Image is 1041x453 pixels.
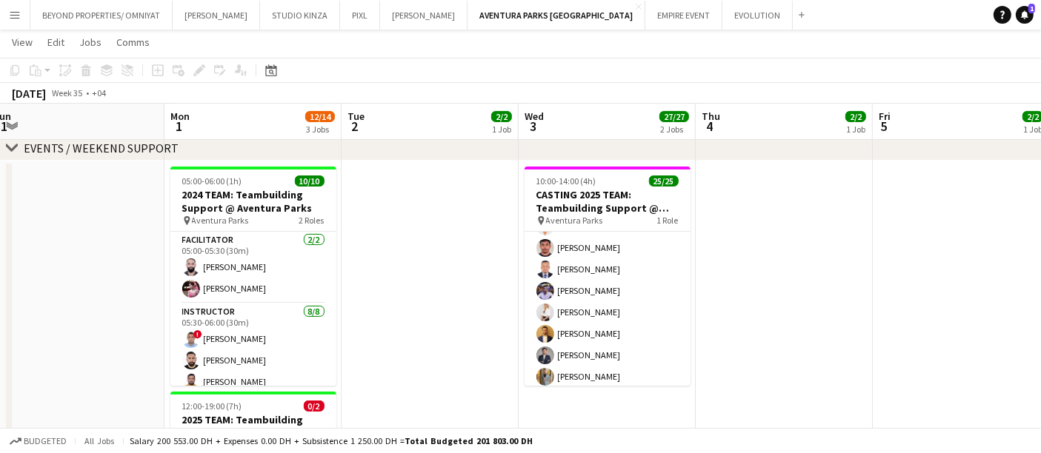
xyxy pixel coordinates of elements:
span: Total Budgeted 201 803.00 DH [405,435,533,446]
span: Mon [170,110,190,123]
div: 3 Jobs [306,124,334,135]
div: +04 [92,87,106,98]
div: 1 Job [846,124,865,135]
span: Tue [347,110,365,123]
span: 5 [877,118,891,135]
button: [PERSON_NAME] [173,1,260,30]
span: Fri [879,110,891,123]
span: 2 [345,118,365,135]
app-job-card: 05:00-06:00 (1h)10/102024 TEAM: Teambuilding Support @ Aventura Parks Aventura Parks2 RolesFacili... [170,167,336,386]
button: EVOLUTION [722,1,793,30]
app-card-role: Facilitator2/205:00-05:30 (30m)[PERSON_NAME][PERSON_NAME] [170,232,336,303]
span: ! [193,330,202,339]
h3: CASTING 2025 TEAM: Teambuilding Support @ Aventura Parks [525,188,691,215]
span: 27/27 [659,111,689,122]
span: 05:00-06:00 (1h) [182,175,242,187]
a: Comms [110,33,156,52]
span: 2/2 [491,111,512,122]
button: [PERSON_NAME] [380,1,468,30]
span: 12/14 [305,111,335,122]
div: 1 Job [492,124,511,135]
span: 10/10 [295,175,325,187]
span: 12:00-19:00 (7h) [182,400,242,412]
span: 2/2 [845,111,866,122]
span: 3 [522,118,544,135]
button: EMPIRE EVENT [645,1,722,30]
button: BEYOND PROPERTIES/ OMNIYAT [30,1,173,30]
span: 2 Roles [299,215,325,226]
span: 1 [168,118,190,135]
h3: 2025 TEAM: Teambuilding Support @ Aventura Parks [170,413,336,440]
div: Salary 200 553.00 DH + Expenses 0.00 DH + Subsistence 1 250.00 DH = [130,435,533,446]
span: Edit [47,36,64,49]
div: EVENTS / WEEKEND SUPPORT [24,141,179,155]
a: 1 [1016,6,1034,24]
span: 25/25 [649,175,679,187]
span: Thu [702,110,720,123]
h3: 2024 TEAM: Teambuilding Support @ Aventura Parks [170,188,336,215]
button: AVENTURA PARKS [GEOGRAPHIC_DATA] [468,1,645,30]
span: 1 [1028,4,1035,13]
span: 4 [699,118,720,135]
span: Aventura Parks [192,215,249,226]
div: 2 Jobs [660,124,688,135]
a: Edit [41,33,70,52]
button: STUDIO KINZA [260,1,340,30]
span: All jobs [82,435,117,446]
span: View [12,36,33,49]
span: Budgeted [24,436,67,446]
button: PIXL [340,1,380,30]
span: Comms [116,36,150,49]
button: Budgeted [7,433,69,449]
span: Wed [525,110,544,123]
a: View [6,33,39,52]
span: Week 35 [49,87,86,98]
div: [DATE] [12,86,46,101]
span: 10:00-14:00 (4h) [536,175,596,187]
span: 0/2 [304,400,325,412]
span: Aventura Parks [546,215,603,226]
a: Jobs [73,33,107,52]
app-job-card: 10:00-14:00 (4h)25/25CASTING 2025 TEAM: Teambuilding Support @ Aventura Parks Aventura Parks1 Rol... [525,167,691,386]
span: Jobs [79,36,102,49]
span: 1 Role [657,215,679,226]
